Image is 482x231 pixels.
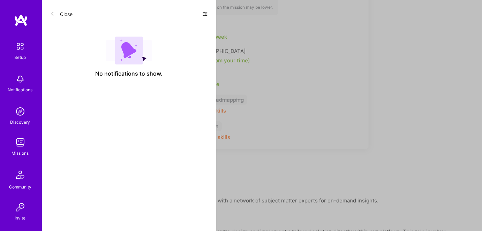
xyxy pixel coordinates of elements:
button: Close [50,8,73,20]
img: Community [12,167,29,183]
img: teamwork [13,136,27,149]
img: bell [13,72,27,86]
img: discovery [13,105,27,118]
span: No notifications to show. [96,70,163,77]
div: Community [9,183,31,191]
div: Discovery [10,118,30,126]
div: Missions [12,149,29,157]
img: setup [13,39,28,54]
div: Notifications [8,86,33,93]
img: empty [106,37,152,64]
div: Setup [15,54,26,61]
img: logo [14,14,28,26]
div: Invite [15,214,26,222]
img: Invite [13,200,27,214]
